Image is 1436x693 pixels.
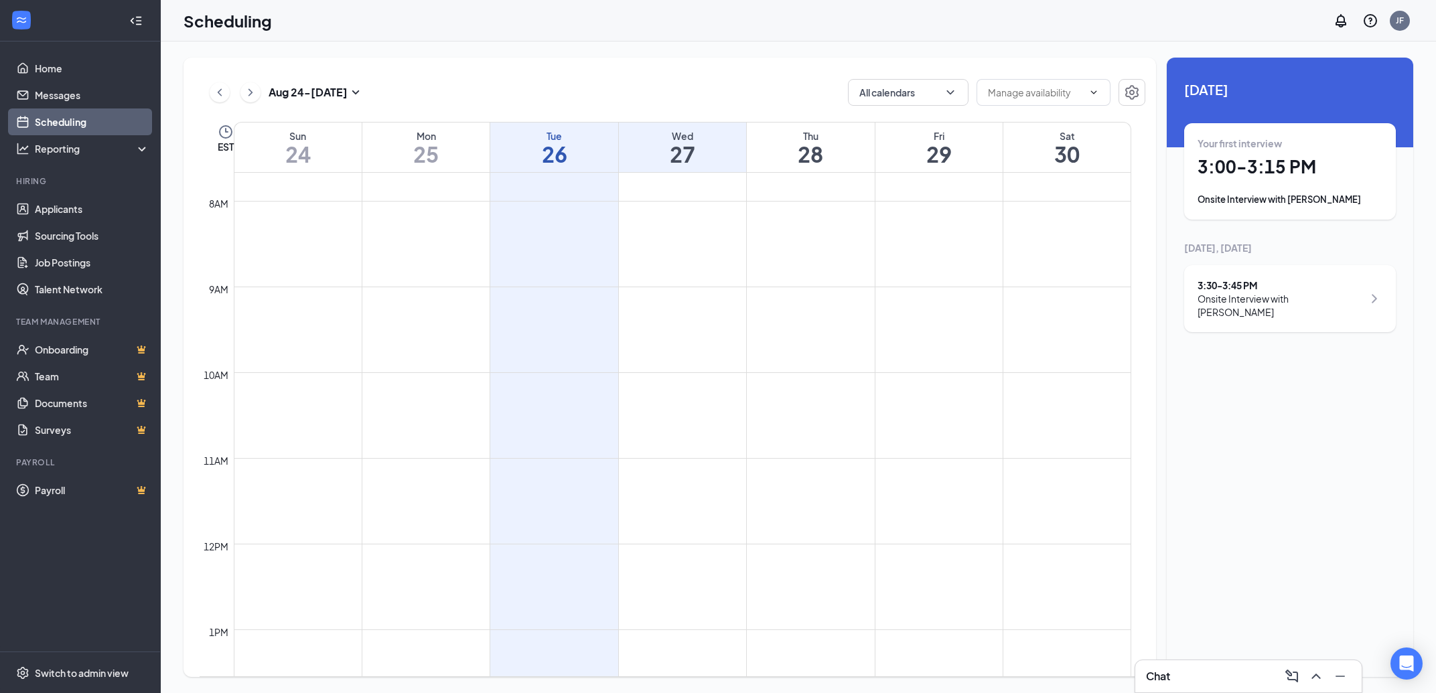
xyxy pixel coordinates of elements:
a: PayrollCrown [35,477,149,504]
a: August 26, 2025 [490,123,618,172]
svg: SmallChevronDown [348,84,364,100]
div: Open Intercom Messenger [1390,647,1423,680]
button: Minimize [1330,666,1351,687]
a: August 29, 2025 [875,123,1003,172]
h3: Chat [1146,669,1170,684]
span: EST [218,140,234,153]
svg: Clock [218,124,234,140]
div: JF [1396,15,1404,26]
svg: ComposeMessage [1284,668,1300,684]
svg: ChevronDown [1088,87,1099,98]
h1: 28 [747,143,874,165]
div: Tue [490,129,618,143]
div: 1pm [206,625,231,639]
h1: 25 [362,143,490,165]
div: Mon [362,129,490,143]
a: August 28, 2025 [747,123,874,172]
a: Home [35,55,149,82]
div: Payroll [16,457,147,468]
div: 9am [206,282,231,297]
button: ChevronUp [1305,666,1327,687]
div: Fri [875,129,1003,143]
div: Wed [619,129,746,143]
div: Team Management [16,316,147,327]
div: Switch to admin view [35,666,129,680]
div: Sun [234,129,362,143]
div: Hiring [16,175,147,187]
button: ComposeMessage [1281,666,1303,687]
div: 11am [201,453,231,468]
h1: 27 [619,143,746,165]
svg: WorkstreamLogo [15,13,28,27]
div: 8am [206,196,231,211]
button: ChevronRight [240,82,261,102]
a: DocumentsCrown [35,390,149,416]
h1: 30 [1003,143,1131,165]
h1: 29 [875,143,1003,165]
svg: ChevronRight [244,84,257,100]
a: Sourcing Tools [35,222,149,249]
svg: Notifications [1333,13,1349,29]
a: August 27, 2025 [619,123,746,172]
a: OnboardingCrown [35,336,149,363]
input: Manage availability [988,85,1083,100]
a: August 25, 2025 [362,123,490,172]
h3: Aug 24 - [DATE] [269,85,348,100]
a: Applicants [35,196,149,222]
div: Sat [1003,129,1131,143]
svg: Minimize [1332,668,1348,684]
a: Talent Network [35,276,149,303]
svg: ChevronRight [1366,291,1382,307]
div: Reporting [35,142,150,155]
a: Job Postings [35,249,149,276]
span: [DATE] [1184,79,1396,100]
div: Thu [747,129,874,143]
a: August 30, 2025 [1003,123,1131,172]
svg: Analysis [16,142,29,155]
a: Messages [35,82,149,108]
div: Your first interview [1198,137,1382,150]
a: TeamCrown [35,363,149,390]
h1: 3:00 - 3:15 PM [1198,155,1382,178]
h1: 24 [234,143,362,165]
a: Scheduling [35,108,149,135]
a: August 24, 2025 [234,123,362,172]
div: 10am [201,368,231,382]
h1: Scheduling [184,9,272,32]
button: All calendarsChevronDown [848,79,968,106]
div: 3:30 - 3:45 PM [1198,279,1363,292]
svg: ChevronUp [1308,668,1324,684]
svg: Collapse [129,14,143,27]
div: [DATE], [DATE] [1184,241,1396,254]
svg: ChevronDown [944,86,957,99]
svg: Settings [1124,84,1140,100]
svg: ChevronLeft [213,84,226,100]
h1: 26 [490,143,618,165]
div: Onsite Interview with [PERSON_NAME] [1198,292,1363,319]
svg: Settings [16,666,29,680]
button: ChevronLeft [210,82,230,102]
div: Onsite Interview with [PERSON_NAME] [1198,193,1382,206]
svg: QuestionInfo [1362,13,1378,29]
button: Settings [1119,79,1145,106]
a: SurveysCrown [35,416,149,443]
div: 12pm [201,539,231,554]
